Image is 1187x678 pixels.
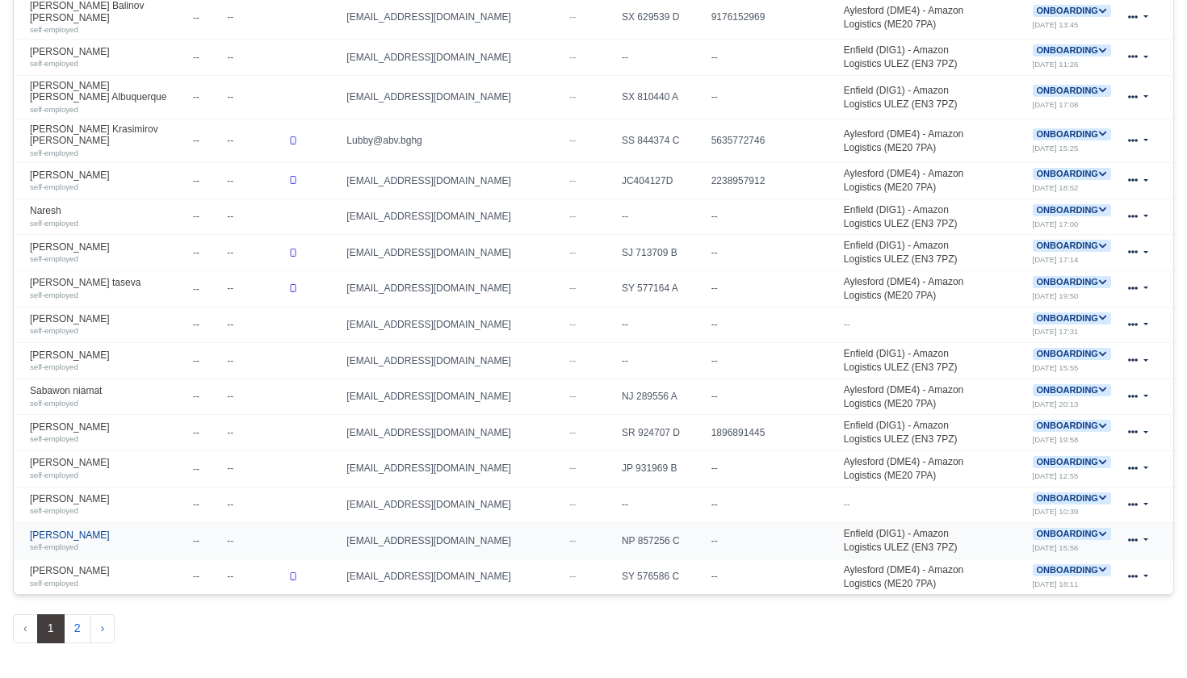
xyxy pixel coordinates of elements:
a: [PERSON_NAME] taseva self-employed [30,277,185,300]
small: self-employed [30,182,78,191]
span: -- [569,211,576,222]
span: Onboarding [1033,276,1111,288]
td: -- [189,163,223,199]
td: [EMAIL_ADDRESS][DOMAIN_NAME] [342,415,565,451]
td: -- [707,343,770,379]
small: [DATE] 11:26 [1033,60,1079,69]
td: [EMAIL_ADDRESS][DOMAIN_NAME] [342,199,565,235]
td: -- [189,199,223,235]
td: -- [707,235,770,271]
td: -- [707,523,770,559]
small: self-employed [30,105,78,114]
a: Onboarding [1033,420,1111,431]
span: -- [569,282,576,294]
span: Onboarding [1033,456,1111,468]
td: [EMAIL_ADDRESS][DOMAIN_NAME] [342,379,565,415]
td: -- [707,307,770,343]
td: -- [707,451,770,488]
td: [EMAIL_ADDRESS][DOMAIN_NAME] [342,235,565,271]
small: [DATE] 13:45 [1033,20,1079,29]
a: Onboarding [1033,85,1111,96]
a: Onboarding [1033,168,1111,179]
td: -- [618,40,707,76]
small: [DATE] 20:13 [1033,400,1079,408]
td: -- [707,559,770,594]
td: -- [707,271,770,308]
small: [DATE] 15:25 [1033,144,1079,153]
a: Aylesford (DME4) - Amazon Logistics (ME20 7PA) [844,384,964,409]
td: SY 576586 C [618,559,707,594]
a: Enfield (DIG1) - Amazon Logistics ULEZ (EN3 7PZ) [844,528,958,553]
td: [EMAIL_ADDRESS][DOMAIN_NAME] [342,75,565,119]
td: -- [189,415,223,451]
span: -- [569,91,576,103]
a: Aylesford (DME4) - Amazon Logistics (ME20 7PA) [844,128,964,153]
span: 1 [37,614,65,643]
td: -- [223,199,284,235]
span: Onboarding [1033,528,1111,540]
span: -- [569,427,576,438]
small: self-employed [30,362,78,371]
small: [DATE] 19:50 [1033,291,1079,300]
a: [PERSON_NAME] Krasimirov [PERSON_NAME] self-employed [30,123,185,158]
a: Onboarding [1033,456,1111,467]
td: -- [223,163,284,199]
td: -- [189,343,223,379]
span: -- [569,355,576,366]
a: [PERSON_NAME] self-employed [30,313,185,337]
td: JC404127D [618,163,707,199]
td: -- [707,75,770,119]
td: 2238957912 [707,163,770,199]
td: -- [223,523,284,559]
td: -- [189,40,223,76]
td: -- [189,379,223,415]
small: [DATE] 12:55 [1033,471,1079,480]
a: Naresh self-employed [30,205,185,228]
a: Enfield (DIG1) - Amazon Logistics ULEZ (EN3 7PZ) [844,85,958,110]
span: Onboarding [1033,168,1111,180]
small: [DATE] 17:08 [1033,100,1079,109]
button: Next » [90,614,115,643]
small: [DATE] 15:55 [1033,363,1079,372]
a: Enfield (DIG1) - Amazon Logistics ULEZ (EN3 7PZ) [844,420,958,445]
td: -- [618,199,707,235]
small: [DATE] 18:52 [1033,183,1079,192]
td: -- [223,75,284,119]
li: « Previous [13,614,38,643]
span: Onboarding [1033,240,1111,252]
a: Onboarding [1033,204,1111,216]
td: -- [707,487,770,523]
span: -- [844,319,850,330]
td: -- [223,271,284,308]
a: Onboarding [1033,128,1111,140]
td: -- [223,451,284,488]
td: -- [189,451,223,488]
span: Onboarding [1033,384,1111,396]
span: -- [569,571,576,582]
td: -- [189,271,223,308]
td: SS 844374 C [618,119,707,163]
td: [EMAIL_ADDRESS][DOMAIN_NAME] [342,271,565,308]
td: JP 931969 B [618,451,707,488]
a: Enfield (DIG1) - Amazon Logistics ULEZ (EN3 7PZ) [844,240,958,265]
td: -- [223,559,284,594]
td: -- [223,415,284,451]
td: -- [707,199,770,235]
td: -- [707,379,770,415]
small: self-employed [30,434,78,443]
td: -- [189,235,223,271]
td: -- [223,379,284,415]
small: self-employed [30,471,78,479]
small: [DATE] 10:39 [1033,507,1079,516]
small: self-employed [30,25,78,34]
a: Onboarding [1033,564,1111,575]
iframe: Chat Widget [1106,601,1187,678]
a: [PERSON_NAME] self-employed [30,46,185,69]
td: -- [189,119,223,163]
small: self-employed [30,542,78,551]
td: -- [223,487,284,523]
a: Onboarding [1033,5,1111,16]
a: Onboarding [1033,312,1111,324]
